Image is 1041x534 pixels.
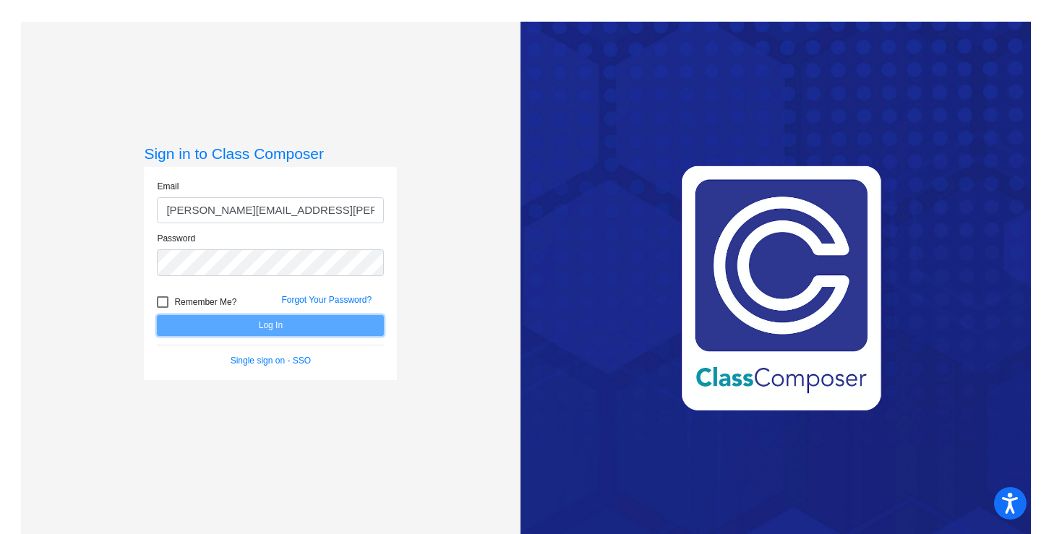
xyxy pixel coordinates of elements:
span: Remember Me? [174,293,236,311]
label: Password [157,232,195,245]
button: Log In [157,315,384,336]
h3: Sign in to Class Composer [144,145,397,163]
a: Forgot Your Password? [281,295,372,305]
a: Single sign on - SSO [231,356,311,366]
label: Email [157,180,179,193]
